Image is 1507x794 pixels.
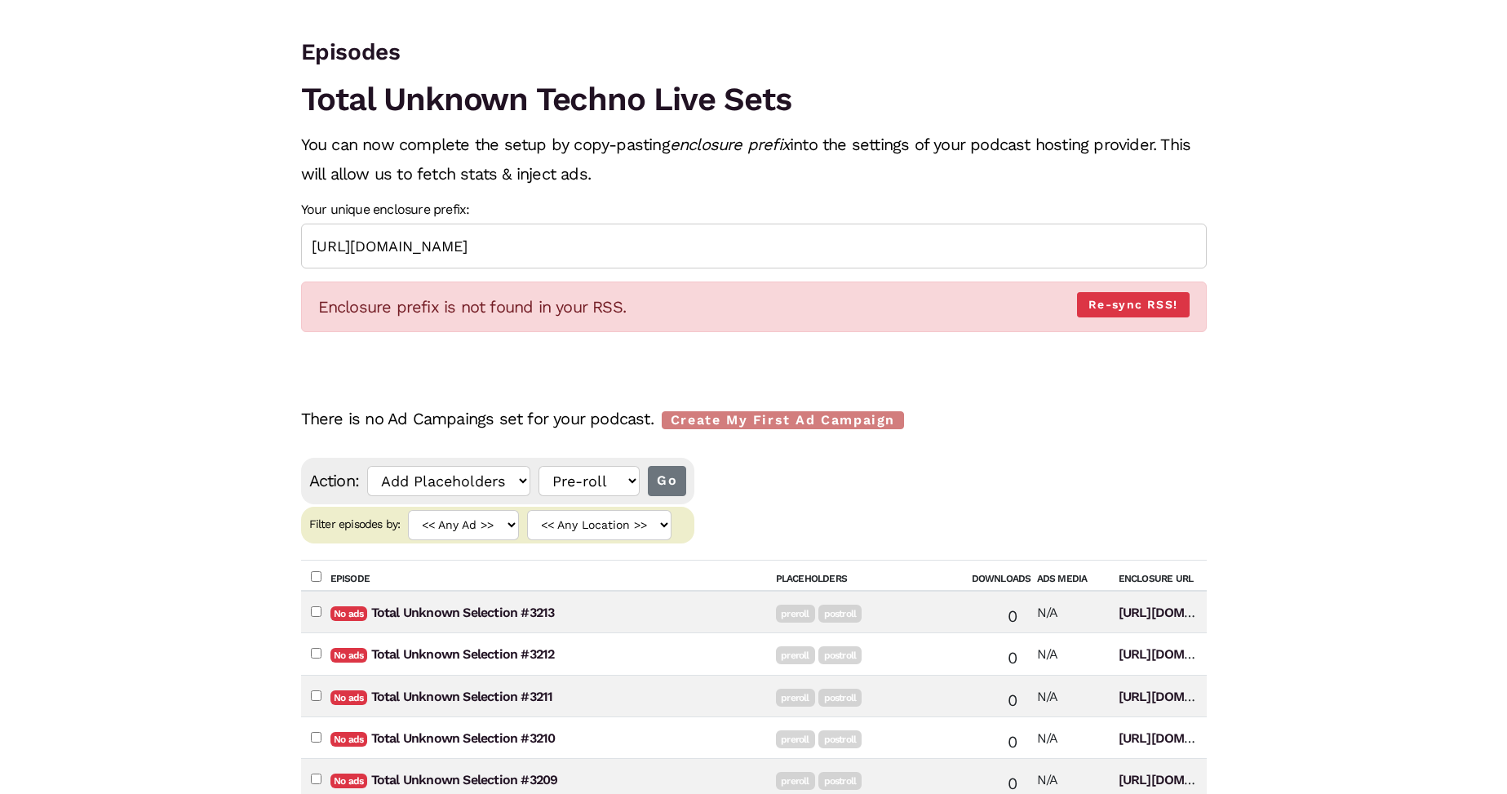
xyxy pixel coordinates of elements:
[1119,689,1252,704] a: [URL][DOMAIN_NAME]
[1027,633,1109,675] td: N/A
[309,514,401,540] span: Filter episodes by:
[818,772,862,790] a: postroll
[330,732,368,747] span: No ads
[301,202,1207,217] h6: Your unique enclosure prefix:
[309,466,359,496] span: Action:
[301,282,1207,332] div: Enclosure prefix is not found in your RSS.
[330,774,368,788] span: No ads
[648,466,686,496] input: Go
[818,605,862,623] a: postroll
[371,730,556,746] a: Total Unknown Selection #3210
[371,772,558,787] a: Total Unknown Selection #3209
[330,648,368,663] span: No ads
[1008,606,1017,626] span: 0
[371,646,555,662] a: Total Unknown Selection #3212
[1119,605,1252,620] a: [URL][DOMAIN_NAME]
[1109,560,1207,590] th: Enclosure URL
[1119,730,1252,746] a: [URL][DOMAIN_NAME]
[776,605,815,623] a: preroll
[818,689,862,707] a: postroll
[330,606,368,621] span: No ads
[670,135,790,154] em: enclosure prefix
[818,730,862,748] a: postroll
[301,404,904,433] div: There is no Ad Campaings set for your podcast.
[301,76,1207,123] h1: Total Unknown Techno Live Sets
[776,772,815,790] a: preroll
[1119,646,1252,662] a: [URL][DOMAIN_NAME]
[818,646,862,664] a: postroll
[1027,716,1109,758] td: N/A
[1077,292,1189,317] a: Re-sync RSS!
[1008,774,1017,793] span: 0
[776,730,815,748] a: preroll
[662,411,904,429] a: Create My First Ad Campaign
[1008,732,1017,752] span: 0
[330,690,368,705] span: No ads
[1027,675,1109,716] td: N/A
[301,36,1207,69] h3: Episodes
[1119,772,1252,787] a: [URL][DOMAIN_NAME]
[776,646,815,664] a: preroll
[766,560,962,590] th: Placeholders
[321,560,766,590] th: Episode
[371,605,555,620] a: Total Unknown Selection #3213
[371,689,553,704] a: Total Unknown Selection #3211
[776,689,815,707] a: preroll
[1008,648,1017,668] span: 0
[301,130,1207,189] p: You can now complete the setup by copy-pasting into the settings of your podcast hosting provider...
[1008,690,1017,710] span: 0
[1027,591,1109,633] td: N/A
[962,560,1027,590] th: Downloads
[1027,560,1109,590] th: Ads Media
